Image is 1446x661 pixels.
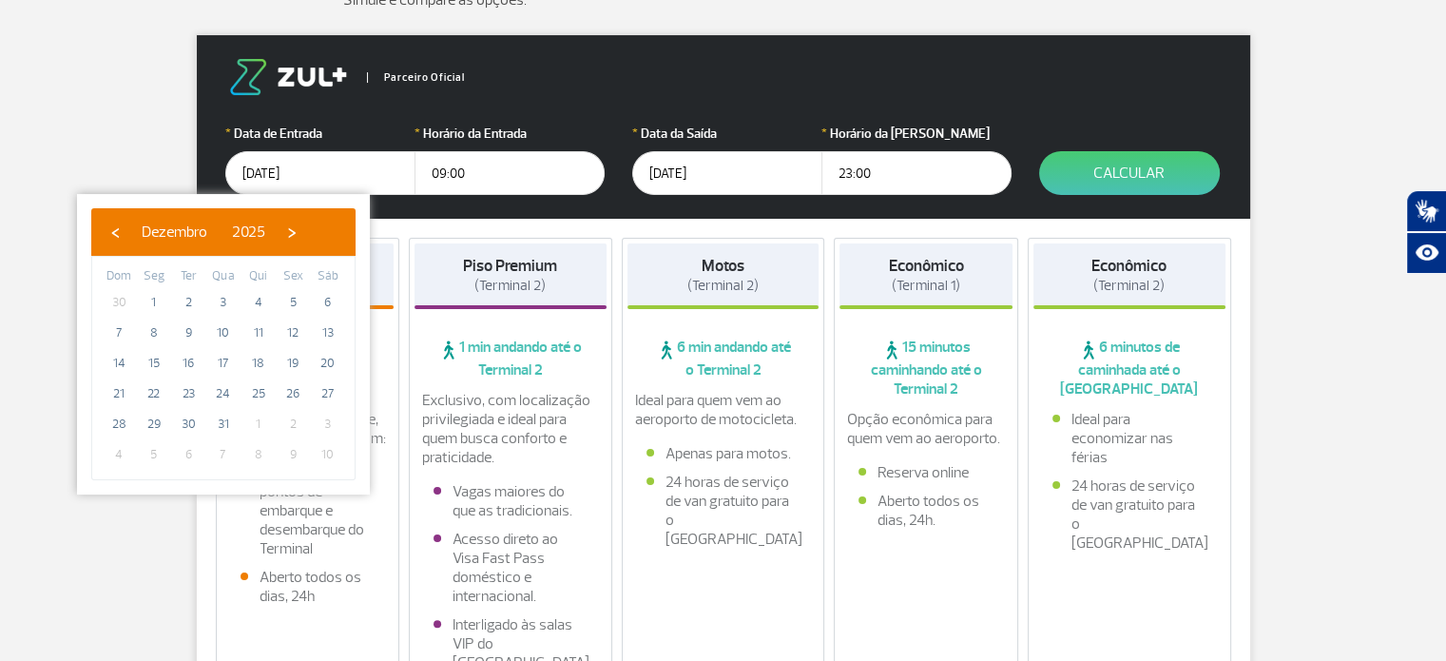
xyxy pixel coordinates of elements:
li: Apenas para motos. [646,444,800,463]
strong: Piso Premium [463,256,557,276]
span: 1 min andando até o Terminal 2 [415,338,607,379]
span: Parceiro Oficial [367,72,465,83]
span: 28 [104,409,134,439]
span: 5 [139,439,169,470]
span: 20 [313,348,343,379]
li: Acesso direto ao Visa Fast Pass doméstico e internacional. [434,530,588,606]
li: Fácil acesso aos pontos de embarque e desembarque do Terminal [241,463,376,558]
span: 14 [104,348,134,379]
span: 26 [278,379,308,409]
span: 4 [104,439,134,470]
span: 10 [208,318,239,348]
span: 23 [173,379,203,409]
span: 10 [313,439,343,470]
p: Ideal para quem vem ao aeroporto de motocicleta. [635,391,812,429]
span: 8 [139,318,169,348]
bs-datepicker-container: calendar [77,194,370,495]
th: weekday [171,266,206,287]
label: Data de Entrada [225,124,415,144]
li: Aberto todos os dias, 24h. [858,492,993,530]
span: 27 [313,379,343,409]
span: 1 [243,409,274,439]
span: (Terminal 2) [687,277,759,295]
span: 6 min andando até o Terminal 2 [627,338,819,379]
span: 18 [243,348,274,379]
li: Vagas maiores do que as tradicionais. [434,482,588,520]
span: 22 [139,379,169,409]
span: 31 [208,409,239,439]
span: 7 [104,318,134,348]
span: 30 [104,287,134,318]
input: dd/mm/aaaa [225,151,415,195]
input: dd/mm/aaaa [632,151,822,195]
th: weekday [241,266,276,287]
th: weekday [276,266,311,287]
button: 2025 [220,218,278,246]
button: ‹ [101,218,129,246]
span: (Terminal 1) [892,277,960,295]
li: 24 horas de serviço de van gratuito para o [GEOGRAPHIC_DATA] [646,473,800,549]
span: 9 [173,318,203,348]
span: 8 [243,439,274,470]
span: 5 [278,287,308,318]
span: 15 [139,348,169,379]
span: 30 [173,409,203,439]
span: 4 [243,287,274,318]
button: Calcular [1039,151,1220,195]
span: 6 [173,439,203,470]
span: 1 [139,287,169,318]
input: hh:mm [821,151,1012,195]
li: Reserva online [858,463,993,482]
bs-datepicker-navigation-view: ​ ​ ​ [101,220,306,239]
span: 2 [173,287,203,318]
button: Dezembro [129,218,220,246]
span: 6 [313,287,343,318]
span: (Terminal 2) [474,277,546,295]
span: 24 [208,379,239,409]
span: 15 minutos caminhando até o Terminal 2 [839,338,1012,399]
p: Opção econômica para quem vem ao aeroporto. [847,410,1005,448]
div: Plugin de acessibilidade da Hand Talk. [1406,190,1446,274]
span: 6 minutos de caminhada até o [GEOGRAPHIC_DATA] [1033,338,1225,399]
span: (Terminal 2) [1093,277,1165,295]
strong: Econômico [889,256,964,276]
span: 2025 [232,223,265,242]
button: › [278,218,306,246]
button: Abrir tradutor de língua de sinais. [1406,190,1446,232]
span: 11 [243,318,274,348]
span: 21 [104,379,134,409]
button: Abrir recursos assistivos. [1406,232,1446,274]
p: Exclusivo, com localização privilegiada e ideal para quem busca conforto e praticidade. [422,391,599,467]
span: 29 [139,409,169,439]
img: logo-zul.png [225,59,351,95]
strong: Motos [702,256,744,276]
label: Horário da [PERSON_NAME] [821,124,1012,144]
li: Ideal para economizar nas férias [1052,410,1206,467]
label: Data da Saída [632,124,822,144]
input: hh:mm [415,151,605,195]
span: 9 [278,439,308,470]
th: weekday [102,266,137,287]
span: 16 [173,348,203,379]
span: 19 [278,348,308,379]
span: 17 [208,348,239,379]
span: 12 [278,318,308,348]
span: 2 [278,409,308,439]
span: 3 [313,409,343,439]
li: 24 horas de serviço de van gratuito para o [GEOGRAPHIC_DATA] [1052,476,1206,553]
th: weekday [206,266,241,287]
span: 3 [208,287,239,318]
span: 7 [208,439,239,470]
span: Dezembro [142,223,207,242]
th: weekday [310,266,345,287]
span: 25 [243,379,274,409]
label: Horário da Entrada [415,124,605,144]
li: Aberto todos os dias, 24h [241,568,376,606]
span: 13 [313,318,343,348]
th: weekday [137,266,172,287]
strong: Econômico [1091,256,1166,276]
